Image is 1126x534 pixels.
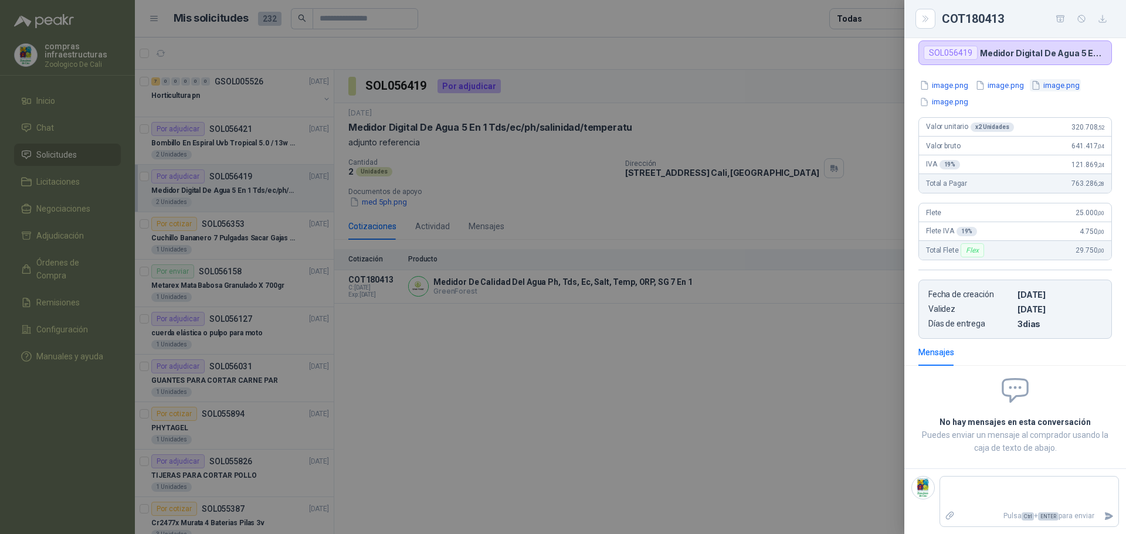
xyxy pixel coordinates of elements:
[926,179,967,188] span: Total a Pagar
[918,79,969,91] button: image.png
[942,9,1112,28] div: COT180413
[926,209,941,217] span: Flete
[918,96,969,108] button: image.png
[1071,179,1104,188] span: 763.286
[1097,143,1104,149] span: ,04
[971,123,1014,132] div: x 2 Unidades
[980,48,1107,58] p: Medidor Digital De Agua 5 En 1 Tds/ec/ph/salinidad/temperatu
[1097,181,1104,187] span: ,28
[1071,123,1104,131] span: 320.708
[1071,161,1104,169] span: 121.869
[1022,512,1034,521] span: Ctrl
[926,160,960,169] span: IVA
[1097,162,1104,168] span: ,24
[940,506,960,526] label: Adjuntar archivos
[940,160,961,169] div: 19 %
[1097,124,1104,131] span: ,52
[918,346,954,359] div: Mensajes
[1080,227,1104,236] span: 4.750
[918,12,932,26] button: Close
[960,506,1100,526] p: Pulsa + para enviar
[926,243,986,257] span: Total Flete
[926,227,977,236] span: Flete IVA
[924,46,978,60] div: SOL056419
[928,304,1013,314] p: Validez
[1018,319,1102,329] p: 3 dias
[928,290,1013,300] p: Fecha de creación
[912,477,934,499] img: Company Logo
[928,319,1013,329] p: Días de entrega
[1038,512,1059,521] span: ENTER
[926,142,960,150] span: Valor bruto
[1099,506,1118,526] button: Enviar
[974,79,1025,91] button: image.png
[918,416,1112,428] h2: No hay mensajes en esta conversación
[1097,210,1104,216] span: ,00
[1071,142,1104,150] span: 641.417
[1097,229,1104,235] span: ,00
[1018,304,1102,314] p: [DATE]
[1076,209,1104,217] span: 25.000
[961,243,983,257] div: Flex
[1097,247,1104,254] span: ,00
[918,428,1112,454] p: Puedes enviar un mensaje al comprador usando la caja de texto de abajo.
[926,123,1014,132] span: Valor unitario
[957,227,978,236] div: 19 %
[1076,246,1104,254] span: 29.750
[1018,290,1102,300] p: [DATE]
[1030,79,1081,91] button: image.png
